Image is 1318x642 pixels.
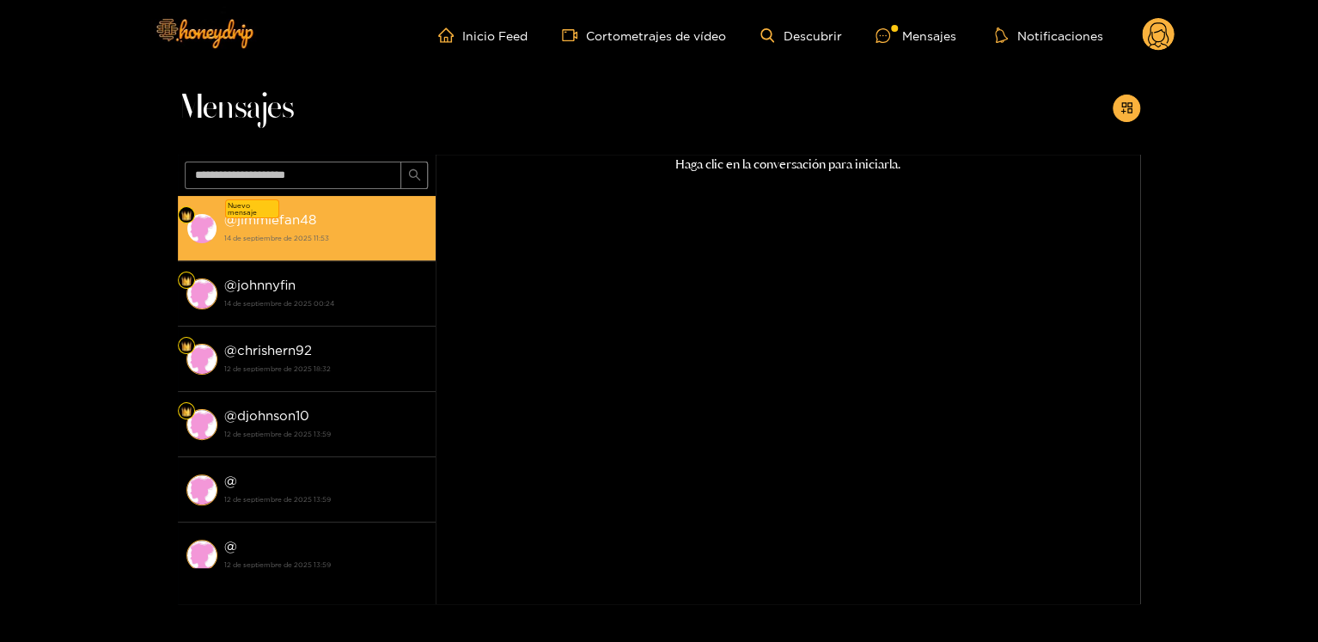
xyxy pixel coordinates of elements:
[224,365,331,372] font: 12 de septiembre de 2025 18:32
[1120,101,1133,116] span: añadir a la tienda de aplicaciones
[228,202,257,216] font: Nuevo mensaje
[224,235,329,242] font: 14 de septiembre de 2025 11:53
[181,276,192,286] img: Nivel de ventilador
[562,28,586,43] span: cámara de vídeo
[400,162,428,189] button: buscar
[186,474,217,505] img: conversación
[237,343,312,358] font: chrishern92
[181,341,192,352] img: Nivel de ventilador
[186,213,217,244] img: conversación
[438,28,462,43] span: hogar
[224,300,334,307] font: 14 de septiembre de 2025 00:24
[562,28,726,43] a: Cortometrajes de vídeo
[1016,29,1102,42] font: Notificaciones
[783,29,841,42] font: Descubrir
[186,540,217,571] img: conversación
[224,496,331,503] font: 12 de septiembre de 2025 13:59
[760,28,841,43] a: Descubrir
[224,212,237,227] font: @
[408,168,421,183] span: buscar
[224,561,331,568] font: 12 de septiembre de 2025 13:59
[181,211,192,221] img: Nivel de ventilador
[586,29,726,42] font: Cortometrajes de vídeo
[438,28,528,43] a: Inicio Feed
[1113,95,1140,122] button: añadir a la tienda de aplicaciones
[181,407,192,417] img: Nivel de ventilador
[178,91,294,125] font: Mensajes
[224,474,237,488] font: @
[237,408,309,423] font: djohnson10
[237,212,316,227] font: jimmiefan48
[186,409,217,440] img: conversación
[224,343,237,358] font: @
[186,278,217,309] img: conversación
[224,408,237,423] font: @
[990,27,1107,44] button: Notificaciones
[224,431,331,437] font: 12 de septiembre de 2025 13:59
[186,344,217,375] img: conversación
[901,29,955,42] font: Mensajes
[675,156,900,172] font: Haga clic en la conversación para iniciarla.
[224,539,237,553] font: @
[462,29,528,42] font: Inicio Feed
[224,278,296,292] font: @johnnyfin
